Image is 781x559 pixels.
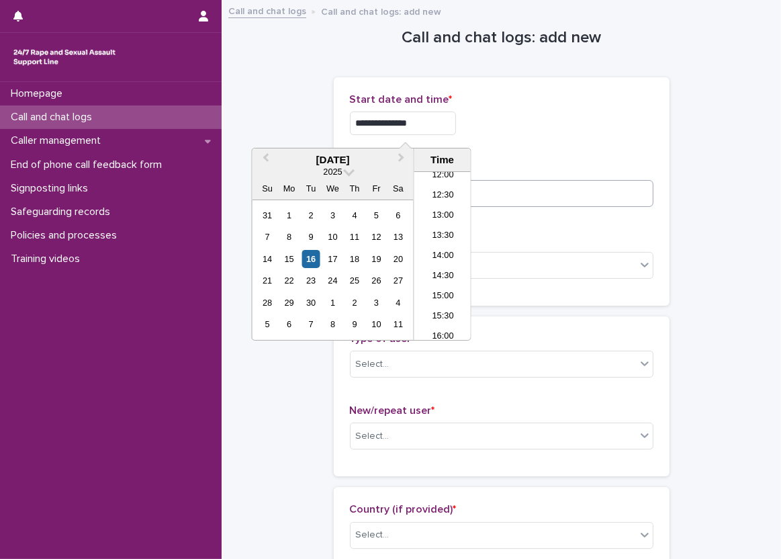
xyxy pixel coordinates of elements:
div: Choose Tuesday, October 7th, 2025 [302,315,320,333]
div: Choose Wednesday, October 8th, 2025 [324,315,342,333]
div: Choose Thursday, October 2nd, 2025 [345,294,363,312]
li: 16:00 [414,327,471,347]
div: Tu [302,179,320,198]
li: 15:30 [414,307,471,327]
div: Choose Wednesday, September 17th, 2025 [324,250,342,268]
div: Choose Wednesday, September 10th, 2025 [324,228,342,246]
button: Previous Month [254,150,275,171]
div: Choose Saturday, September 20th, 2025 [389,250,407,268]
li: 15:00 [414,287,471,307]
div: Choose Friday, October 3rd, 2025 [367,294,385,312]
div: Choose Sunday, October 5th, 2025 [259,315,277,333]
div: Choose Saturday, September 6th, 2025 [389,206,407,224]
span: Type of user [350,333,415,344]
span: 2025 [323,167,342,177]
div: Choose Saturday, October 4th, 2025 [389,294,407,312]
div: Choose Tuesday, September 9th, 2025 [302,228,320,246]
p: Call and chat logs: add new [321,3,441,18]
div: Choose Monday, September 29th, 2025 [280,294,298,312]
p: Homepage [5,87,73,100]
div: Choose Wednesday, October 1st, 2025 [324,294,342,312]
div: Choose Saturday, October 11th, 2025 [389,315,407,333]
div: Choose Monday, September 22nd, 2025 [280,271,298,290]
div: Choose Friday, September 19th, 2025 [367,250,385,268]
div: Choose Tuesday, September 16th, 2025 [302,250,320,268]
div: Sa [389,179,407,198]
p: Signposting links [5,182,99,195]
span: Start date and time [350,94,453,105]
div: Mo [280,179,298,198]
div: Choose Sunday, September 7th, 2025 [259,228,277,246]
div: Choose Friday, September 12th, 2025 [367,228,385,246]
div: Choose Thursday, September 25th, 2025 [345,271,363,290]
div: Choose Sunday, September 14th, 2025 [259,250,277,268]
div: Th [345,179,363,198]
div: Fr [367,179,385,198]
p: Safeguarding records [5,206,121,218]
div: [DATE] [252,154,414,166]
div: Choose Sunday, August 31st, 2025 [259,206,277,224]
div: Choose Thursday, October 9th, 2025 [345,315,363,333]
div: Choose Friday, October 10th, 2025 [367,315,385,333]
div: Choose Thursday, September 11th, 2025 [345,228,363,246]
div: Choose Monday, September 15th, 2025 [280,250,298,268]
div: Choose Tuesday, September 23rd, 2025 [302,271,320,290]
div: Choose Wednesday, September 24th, 2025 [324,271,342,290]
p: Training videos [5,253,91,265]
div: Choose Monday, September 8th, 2025 [280,228,298,246]
img: rhQMoQhaT3yELyF149Cw [11,44,118,71]
div: Select... [356,528,389,542]
div: Choose Saturday, September 27th, 2025 [389,271,407,290]
p: Caller management [5,134,111,147]
li: 13:00 [414,206,471,226]
button: Next Month [392,150,414,171]
div: Time [418,154,467,166]
div: Choose Sunday, September 28th, 2025 [259,294,277,312]
a: Call and chat logs [228,3,306,18]
p: End of phone call feedback form [5,159,173,171]
div: Su [259,179,277,198]
div: Choose Thursday, September 4th, 2025 [345,206,363,224]
div: Choose Thursday, September 18th, 2025 [345,250,363,268]
span: New/repeat user [350,405,435,416]
div: We [324,179,342,198]
p: Call and chat logs [5,111,103,124]
div: Choose Tuesday, September 30th, 2025 [302,294,320,312]
div: Choose Tuesday, September 2nd, 2025 [302,206,320,224]
div: Choose Sunday, September 21st, 2025 [259,271,277,290]
div: Choose Wednesday, September 3rd, 2025 [324,206,342,224]
div: Select... [356,357,389,372]
div: Choose Friday, September 26th, 2025 [367,271,385,290]
div: Choose Monday, October 6th, 2025 [280,315,298,333]
li: 14:00 [414,247,471,267]
li: 14:30 [414,267,471,287]
div: Choose Monday, September 1st, 2025 [280,206,298,224]
h1: Call and chat logs: add new [334,28,670,48]
div: Choose Friday, September 5th, 2025 [367,206,385,224]
li: 12:00 [414,166,471,186]
span: Country (if provided) [350,504,457,515]
div: Choose Saturday, September 13th, 2025 [389,228,407,246]
div: month 2025-09 [257,204,409,335]
li: 13:30 [414,226,471,247]
li: 12:30 [414,186,471,206]
div: Select... [356,429,389,443]
p: Policies and processes [5,229,128,242]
